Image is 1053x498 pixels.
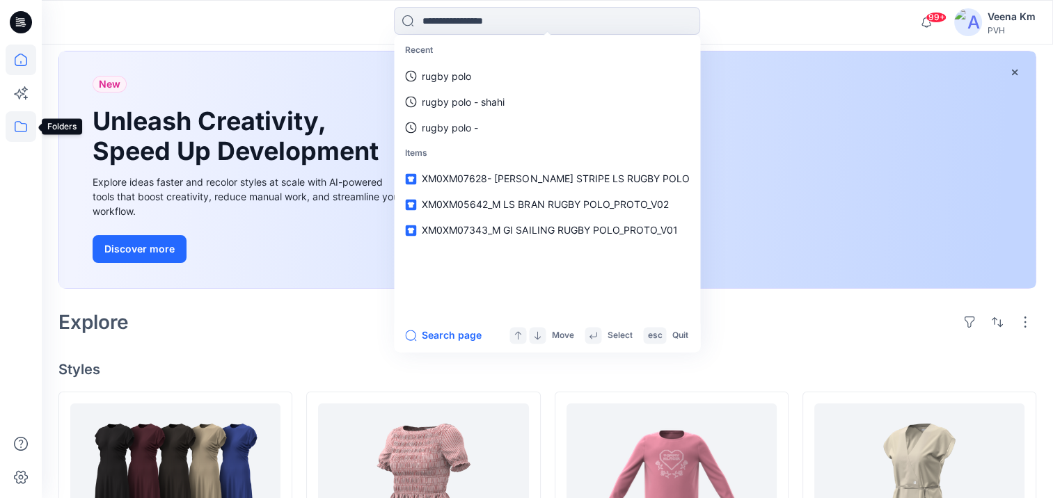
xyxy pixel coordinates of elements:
[93,175,406,218] div: Explore ideas faster and recolor styles at scale with AI-powered tools that boost creativity, red...
[672,328,688,343] p: Quit
[607,328,632,343] p: Select
[397,192,697,218] a: XM0XM05642_M LS BRAN RUGBY POLO_PROTO_V02
[422,225,677,236] span: XM0XM07343_M GI SAILING RUGBY POLO_PROTO_V01
[422,173,689,185] span: XM0XM07628- [PERSON_NAME] STRIPE LS RUGBY POLO
[397,38,697,63] p: Recent
[99,76,120,93] span: New
[93,106,385,166] h1: Unleash Creativity, Speed Up Development
[422,69,471,83] p: rugby polo
[926,12,947,23] span: 99+
[988,8,1036,25] div: Veena Km
[422,199,668,211] span: XM0XM05642_M LS BRAN RUGBY POLO_PROTO_V02
[954,8,982,36] img: avatar
[405,327,482,344] button: Search page
[422,95,505,109] p: rugby polo - shahi
[551,328,573,343] p: Move
[58,361,1036,378] h4: Styles
[397,140,697,166] p: Items
[647,328,662,343] p: esc
[988,25,1036,35] div: PVH
[397,218,697,243] a: XM0XM07343_M GI SAILING RUGBY POLO_PROTO_V01
[93,235,187,263] button: Discover more
[397,115,697,140] a: rugby polo -
[397,89,697,115] a: rugby polo - shahi
[397,63,697,89] a: rugby polo
[422,120,478,135] p: rugby polo -
[58,311,129,333] h2: Explore
[93,235,406,263] a: Discover more
[397,166,697,192] a: XM0XM07628- [PERSON_NAME] STRIPE LS RUGBY POLO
